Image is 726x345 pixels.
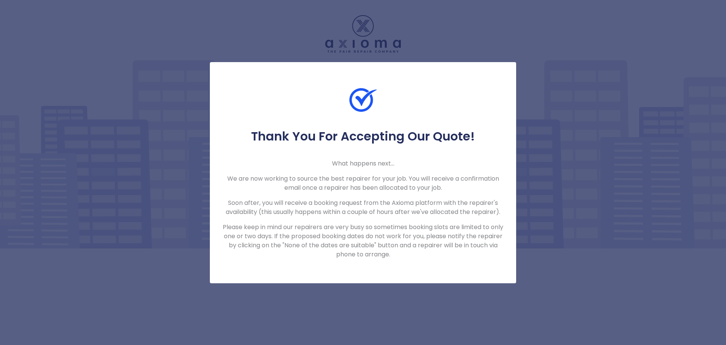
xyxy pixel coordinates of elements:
p: Please keep in mind our repairers are very busy so sometimes booking slots are limited to only on... [222,223,504,259]
p: Soon after, you will receive a booking request from the Axioma platform with the repairer's avail... [222,198,504,217]
img: Check [349,86,377,114]
p: We are now working to source the best repairer for your job. You will receive a confirmation emai... [222,174,504,192]
h5: Thank You For Accepting Our Quote! [222,129,504,144]
p: What happens next... [222,159,504,168]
